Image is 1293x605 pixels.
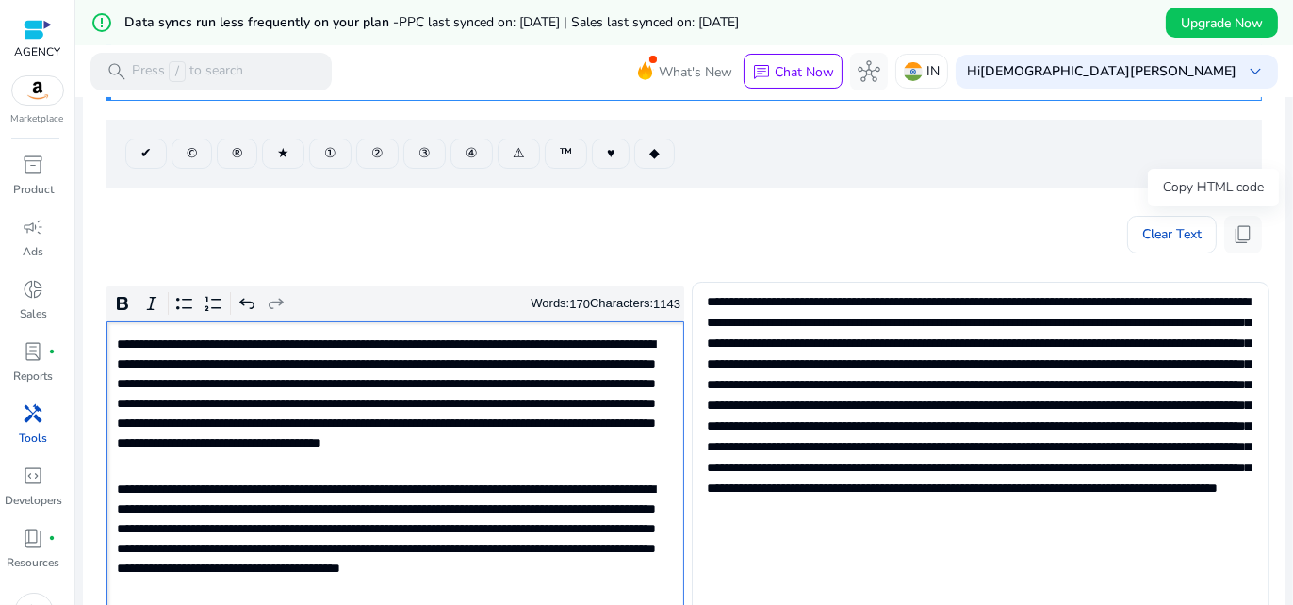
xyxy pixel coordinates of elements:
span: donut_small [23,278,45,301]
span: fiber_manual_record [49,534,57,542]
span: campaign [23,216,45,238]
p: Reports [14,368,54,384]
button: © [172,139,212,169]
p: Chat Now [775,63,834,81]
button: ② [356,139,399,169]
p: Press to search [132,61,243,82]
span: handyman [23,402,45,425]
span: ★ [277,143,289,163]
span: keyboard_arrow_down [1244,60,1267,83]
button: ★ [262,139,304,169]
span: ③ [418,143,431,163]
span: ♥ [607,143,614,163]
b: [DEMOGRAPHIC_DATA][PERSON_NAME] [980,62,1236,80]
button: Clear Text [1127,216,1217,253]
button: ④ [450,139,493,169]
button: ✔ [125,139,167,169]
button: ③ [403,139,446,169]
button: ♥ [592,139,630,169]
span: © [187,143,197,163]
span: PPC last synced on: [DATE] | Sales last synced on: [DATE] [399,13,739,31]
span: hub [858,60,880,83]
div: Words: Characters: [531,292,680,316]
p: Tools [20,430,48,447]
div: Editor toolbar [106,286,684,322]
p: Resources [8,554,60,571]
button: ® [217,139,257,169]
button: content_copy [1224,216,1262,253]
span: ⚠ [513,143,525,163]
span: lab_profile [23,340,45,363]
p: Product [13,181,54,198]
button: ⚠ [498,139,540,169]
span: code_blocks [23,465,45,487]
p: Ads [24,243,44,260]
span: Clear Text [1142,216,1202,253]
span: content_copy [1232,223,1254,246]
span: fiber_manual_record [49,348,57,355]
span: ◆ [649,143,660,163]
span: ② [371,143,384,163]
span: ™ [560,143,572,163]
span: ④ [466,143,478,163]
button: ™ [545,139,587,169]
label: 1143 [653,297,680,311]
span: What's New [659,56,732,89]
span: search [106,60,128,83]
span: chat [752,63,771,82]
span: inventory_2 [23,154,45,176]
p: Developers [5,492,62,509]
p: Hi [967,65,1236,78]
p: IN [926,55,940,88]
h5: Data syncs run less frequently on your plan - [124,15,739,31]
span: ✔ [140,143,152,163]
span: / [169,61,186,82]
div: Copy HTML code [1148,169,1279,206]
span: book_4 [23,527,45,549]
button: chatChat Now [744,54,843,90]
button: hub [850,53,888,90]
mat-icon: error_outline [90,11,113,34]
span: Upgrade Now [1181,13,1263,33]
button: Upgrade Now [1166,8,1278,38]
p: AGENCY [14,43,60,60]
p: Sales [20,305,47,322]
span: ® [232,143,242,163]
img: in.svg [904,62,923,81]
button: ① [309,139,352,169]
span: ① [324,143,336,163]
p: Marketplace [11,112,64,126]
button: ◆ [634,139,675,169]
label: 170 [569,297,590,311]
img: amazon.svg [12,76,63,105]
